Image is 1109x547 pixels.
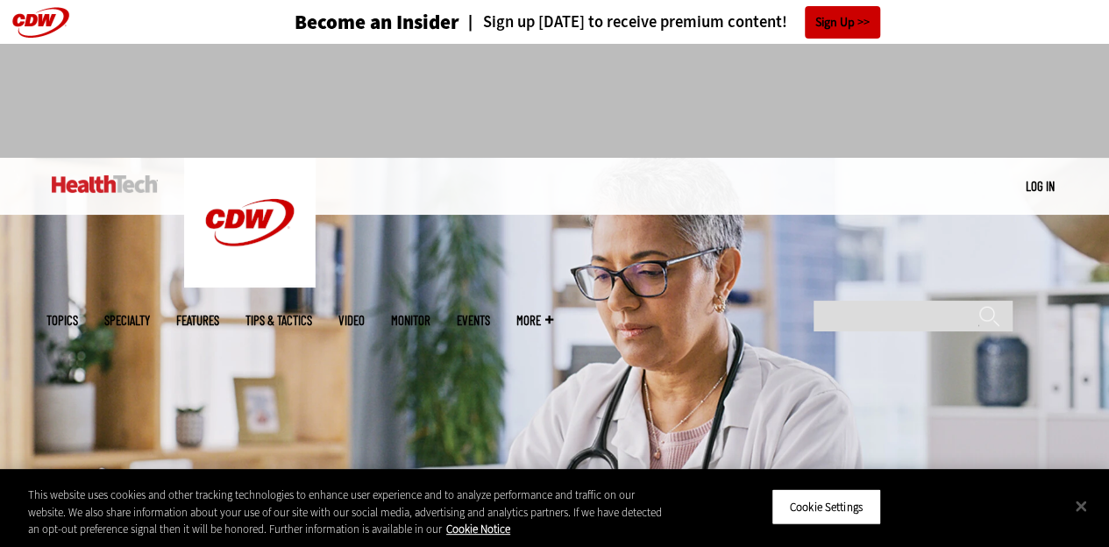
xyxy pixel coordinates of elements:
[1026,177,1055,195] div: User menu
[459,14,787,31] a: Sign up [DATE] to receive premium content!
[391,314,430,327] a: MonITor
[457,314,490,327] a: Events
[805,6,880,39] a: Sign Up
[46,314,78,327] span: Topics
[771,488,881,525] button: Cookie Settings
[338,314,365,327] a: Video
[1062,487,1100,525] button: Close
[516,314,553,327] span: More
[184,158,316,288] img: Home
[28,487,665,538] div: This website uses cookies and other tracking technologies to enhance user experience and to analy...
[184,273,316,292] a: CDW
[104,314,150,327] span: Specialty
[1026,178,1055,194] a: Log in
[245,314,312,327] a: Tips & Tactics
[229,12,459,32] a: Become an Insider
[446,522,510,536] a: More information about your privacy
[52,175,158,193] img: Home
[176,314,219,327] a: Features
[295,12,459,32] h3: Become an Insider
[236,61,874,140] iframe: advertisement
